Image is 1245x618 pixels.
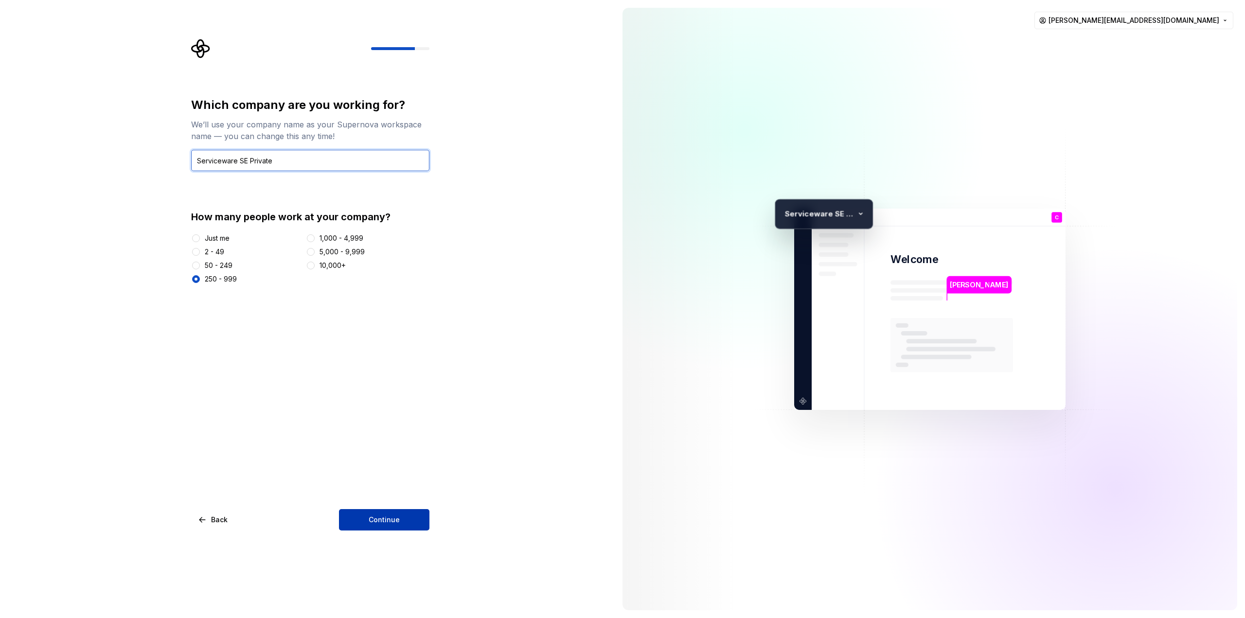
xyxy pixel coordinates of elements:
div: Just me [205,233,230,243]
span: Continue [369,515,400,525]
div: 50 - 249 [205,261,232,270]
svg: Supernova Logo [191,39,211,58]
button: [PERSON_NAME][EMAIL_ADDRESS][DOMAIN_NAME] [1034,12,1233,29]
p: erviceware SE Private [790,208,854,220]
div: We’ll use your company name as your Supernova workspace name — you can change this any time! [191,119,429,142]
p: [PERSON_NAME] [950,279,1008,290]
div: Which company are you working for? [191,97,429,113]
div: How many people work at your company? [191,210,429,224]
div: 2 - 49 [205,247,224,257]
span: Back [211,515,228,525]
div: 250 - 999 [205,274,237,284]
button: Back [191,509,236,530]
div: 5,000 - 9,999 [320,247,365,257]
button: Continue [339,509,429,530]
input: Company name [191,150,429,171]
p: C [1055,214,1059,220]
p: Welcome [890,252,938,266]
p: S [780,208,789,220]
div: 10,000+ [320,261,346,270]
div: 1,000 - 4,999 [320,233,363,243]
